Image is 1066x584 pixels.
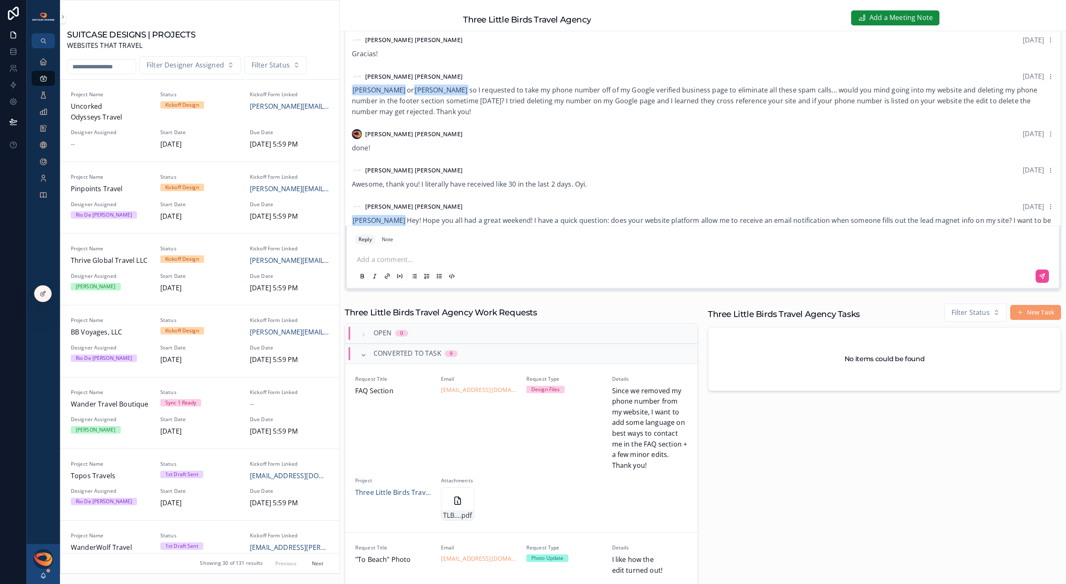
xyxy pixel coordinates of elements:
[250,426,329,437] span: [DATE] 5:59 PM
[71,91,150,98] span: Project Name
[252,60,290,71] span: Filter Status
[71,461,150,467] span: Project Name
[250,354,329,365] span: [DATE] 5:59 PM
[61,305,339,377] a: Project NameBB Voyages, LLCStatusKickoff DesignKickoff Form Linked[PERSON_NAME][EMAIL_ADDRESS][DO...
[355,487,431,498] a: Three Little Birds Travel Agency
[160,344,240,351] span: Start Date
[250,389,329,396] span: Kickoff Form Linked
[612,386,688,471] span: Since we removed my phone number from my website, I want to add some language on best ways to con...
[250,245,329,252] span: Kickoff Form Linked
[165,399,196,407] div: Sync 1 Ready
[441,554,517,563] a: [EMAIL_ADDRESS][DOMAIN_NAME]
[61,377,339,449] a: Project NameWander Travel BoutiqueStatusSync 1 ReadyKickoff Form Linked--Designer Assigned[PERSON...
[76,354,132,362] div: Rio De [PERSON_NAME]
[250,461,329,467] span: Kickoff Form Linked
[165,101,199,109] div: Kickoff Design
[250,201,329,208] span: Due Date
[61,80,339,162] a: Project NameUncorked Odysseys TravelStatusKickoff DesignKickoff Form Linked[PERSON_NAME][EMAIL_AD...
[61,233,339,305] a: Project NameThrive Global Travel LLCStatusKickoff DesignKickoff Form Linked[PERSON_NAME][EMAIL_AD...
[441,386,517,394] a: [EMAIL_ADDRESS][DOMAIN_NAME]
[71,139,75,150] span: --
[414,85,468,95] span: [PERSON_NAME]
[250,327,329,338] a: [PERSON_NAME][EMAIL_ADDRESS][DOMAIN_NAME]
[71,488,150,494] span: Designer Assigned
[531,386,560,393] div: Design Files
[160,139,240,150] span: [DATE]
[355,544,431,551] span: Request Title
[71,399,150,410] span: Wander Travel Boutique
[250,471,329,482] a: [EMAIL_ADDRESS][DOMAIN_NAME]
[1023,72,1044,81] span: [DATE]
[612,544,688,551] span: Details
[441,376,517,382] span: Email
[71,416,150,423] span: Designer Assigned
[71,101,150,122] span: Uncorked Odysseys Travel
[160,532,240,539] span: Status
[61,162,339,233] a: Project NamePinpoints TravelStatusKickoff DesignKickoff Form Linked[PERSON_NAME][EMAIL_ADDRESS][D...
[160,498,240,509] span: [DATE]
[71,184,150,195] span: Pinpoints Travel
[250,488,329,494] span: Due Date
[526,376,602,382] span: Request Type
[160,317,240,324] span: Status
[869,12,933,23] span: Add a Meeting Note
[250,317,329,324] span: Kickoff Form Linked
[160,129,240,136] span: Start Date
[531,554,563,562] div: Photo Update
[160,201,240,208] span: Start Date
[250,542,329,553] span: [EMAIL_ADDRESS][PERSON_NAME][DOMAIN_NAME]
[250,416,329,423] span: Due Date
[526,544,602,551] span: Request Type
[352,85,406,95] span: [PERSON_NAME]
[355,477,431,484] span: Project
[71,245,150,252] span: Project Name
[67,29,195,40] h1: SUITCASE DESIGNS | PROJECTS
[1023,35,1044,45] span: [DATE]
[160,91,240,98] span: Status
[844,354,925,364] h2: No items could be found
[1023,129,1044,138] span: [DATE]
[71,174,150,180] span: Project Name
[345,364,697,533] a: Request TitleFAQ SectionEmail[EMAIL_ADDRESS][DOMAIN_NAME]Request TypeDesign FilesDetailsSince we ...
[139,56,241,75] button: Select Button
[382,236,393,243] div: Note
[71,201,150,208] span: Designer Assigned
[851,10,939,25] button: Add a Meeting Note
[250,532,329,539] span: Kickoff Form Linked
[306,557,329,570] button: Next
[365,130,463,138] span: [PERSON_NAME] [PERSON_NAME]
[76,498,132,505] div: Rio De [PERSON_NAME]
[951,307,990,318] span: Filter Status
[612,376,688,382] span: Details
[365,166,463,175] span: [PERSON_NAME] [PERSON_NAME]
[165,327,199,334] div: Kickoff Design
[1023,165,1044,175] span: [DATE]
[352,180,587,189] span: Awesome, thank you! I literally have received like 30 in the last 2 days. Oyi.
[441,544,517,551] span: Email
[355,376,431,382] span: Request Title
[250,139,329,150] span: [DATE] 5:59 PM
[71,317,150,324] span: Project Name
[160,426,240,437] span: [DATE]
[71,273,150,280] span: Designer Assigned
[355,554,431,565] span: "To Beach" Photo
[400,330,403,337] div: 0
[165,255,199,263] div: Kickoff Design
[165,542,198,550] div: 1st Draft Sent
[250,184,329,195] a: [PERSON_NAME][EMAIL_ADDRESS][DOMAIN_NAME]
[345,307,537,318] h1: Three Little Birds Travel Agency Work Requests
[352,85,1037,116] span: or so I requested to take my phone number off of my Google verified business page to eliminate al...
[67,40,195,51] span: WEBSITES THAT TRAVEL
[352,143,370,152] span: done!
[250,283,329,294] span: [DATE] 5:59 PM
[250,129,329,136] span: Due Date
[379,235,396,245] button: Note
[352,49,378,58] span: Gracias!
[147,60,224,71] span: Filter Designer Assigned
[365,36,463,44] span: [PERSON_NAME] [PERSON_NAME]
[27,48,60,213] div: scrollable content
[160,354,240,365] span: [DATE]
[165,471,198,478] div: 1st Draft Sent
